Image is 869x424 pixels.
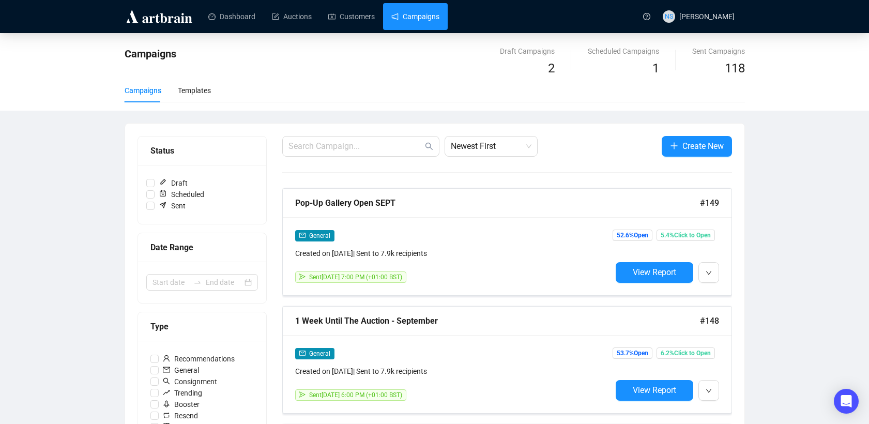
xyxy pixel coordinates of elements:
span: 1 [652,61,659,75]
span: Recommendations [159,353,239,365]
span: Draft [155,177,192,189]
span: Sent [DATE] 6:00 PM (+01:00 BST) [309,391,402,399]
span: View Report [633,385,676,395]
span: rocket [163,400,170,407]
div: Status [150,144,254,157]
span: send [299,391,306,398]
a: Auctions [272,3,312,30]
span: Resend [159,410,202,421]
input: Search Campaign... [288,140,423,153]
span: down [706,388,712,394]
div: Created on [DATE] | Sent to 7.9k recipients [295,366,612,377]
span: General [309,350,330,357]
span: NS [665,11,673,22]
span: mail [163,366,170,373]
span: send [299,274,306,280]
img: logo [125,8,194,25]
span: Trending [159,387,206,399]
a: Dashboard [208,3,255,30]
span: swap-right [193,278,202,286]
span: Campaigns [125,48,176,60]
div: Type [150,320,254,333]
span: 2 [548,61,555,75]
span: down [706,270,712,276]
a: Campaigns [391,3,439,30]
span: plus [670,142,678,150]
a: Customers [328,3,375,30]
a: Pop-Up Gallery Open SEPT#149mailGeneralCreated on [DATE]| Sent to 7.9k recipientssendSent[DATE] 7... [282,188,732,296]
span: 52.6% Open [613,230,652,241]
span: to [193,278,202,286]
span: user [163,355,170,362]
div: Draft Campaigns [500,46,555,57]
span: search [425,142,433,150]
span: #148 [700,314,719,327]
span: 53.7% Open [613,347,652,359]
input: End date [206,277,242,288]
span: Scheduled [155,189,208,200]
button: View Report [616,380,693,401]
span: rise [163,389,170,396]
span: retweet [163,412,170,419]
div: 1 Week Until The Auction - September [295,314,700,327]
div: Open Intercom Messenger [834,389,859,414]
span: search [163,377,170,385]
span: 5.4% Click to Open [657,230,715,241]
div: Sent Campaigns [692,46,745,57]
span: Booster [159,399,204,410]
span: View Report [633,267,676,277]
span: 6.2% Click to Open [657,347,715,359]
span: General [159,365,203,376]
button: View Report [616,262,693,283]
span: Sent [DATE] 7:00 PM (+01:00 BST) [309,274,402,281]
div: Templates [178,85,211,96]
input: Start date [153,277,189,288]
span: mail [299,232,306,238]
span: Sent [155,200,190,211]
span: mail [299,350,306,356]
div: Date Range [150,241,254,254]
span: question-circle [643,13,650,20]
span: Create New [682,140,724,153]
span: [PERSON_NAME] [679,12,735,21]
div: Scheduled Campaigns [588,46,659,57]
a: 1 Week Until The Auction - September#148mailGeneralCreated on [DATE]| Sent to 7.9k recipientssend... [282,306,732,414]
div: Campaigns [125,85,161,96]
div: Pop-Up Gallery Open SEPT [295,196,700,209]
span: Newest First [451,137,531,156]
span: General [309,232,330,239]
button: Create New [662,136,732,157]
span: Consignment [159,376,221,387]
span: #149 [700,196,719,209]
div: Created on [DATE] | Sent to 7.9k recipients [295,248,612,259]
span: 118 [725,61,745,75]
